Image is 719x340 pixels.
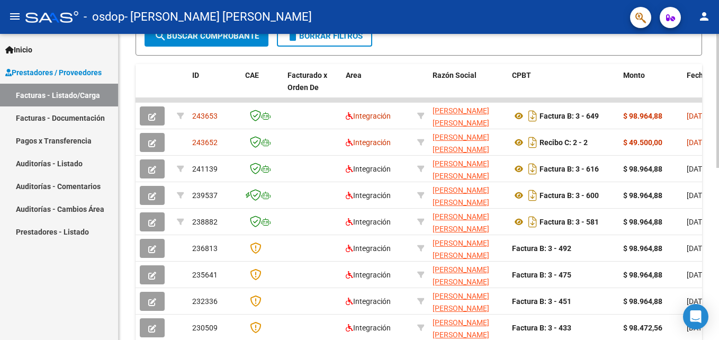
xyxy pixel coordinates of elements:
span: Integración [346,324,391,332]
datatable-header-cell: Facturado x Orden De [283,64,341,111]
span: [DATE] [687,271,708,279]
span: Integración [346,138,391,147]
span: [PERSON_NAME] [PERSON_NAME] [433,212,489,233]
strong: $ 98.964,88 [623,244,662,253]
span: Razón Social [433,71,477,79]
span: [DATE] [687,244,708,253]
span: Integración [346,271,391,279]
div: Open Intercom Messenger [683,304,708,329]
strong: $ 98.964,88 [623,165,662,173]
span: [PERSON_NAME] [PERSON_NAME] [433,106,489,127]
strong: Factura B: 3 - 492 [512,244,571,253]
mat-icon: person [698,10,711,23]
span: 235641 [192,271,218,279]
div: 27337276089 [433,237,504,260]
span: [PERSON_NAME] [PERSON_NAME] [433,186,489,207]
span: - osdop [84,5,124,29]
mat-icon: menu [8,10,21,23]
span: [DATE] [687,112,708,120]
span: Integración [346,218,391,226]
button: Borrar Filtros [277,25,372,47]
span: [DATE] [687,218,708,226]
strong: Factura B: 3 - 451 [512,297,571,306]
span: ID [192,71,199,79]
i: Descargar documento [526,187,540,204]
strong: Factura B: 3 - 433 [512,324,571,332]
div: 27337276089 [433,105,504,127]
div: 27337276089 [433,158,504,180]
datatable-header-cell: Razón Social [428,64,508,111]
span: Integración [346,112,391,120]
span: [PERSON_NAME] [PERSON_NAME] [433,239,489,260]
strong: Recibo C: 2 - 2 [540,138,588,147]
strong: $ 98.964,88 [623,191,662,200]
div: 27337276089 [433,184,504,207]
span: 236813 [192,244,218,253]
span: [PERSON_NAME] [PERSON_NAME] [433,292,489,312]
datatable-header-cell: CAE [241,64,283,111]
span: [DATE] [687,138,708,147]
span: Integración [346,244,391,253]
span: 232336 [192,297,218,306]
strong: $ 98.964,88 [623,218,662,226]
div: 27337276089 [433,211,504,233]
div: 27337276089 [433,264,504,286]
strong: Factura B: 3 - 600 [540,191,599,200]
span: [PERSON_NAME] [PERSON_NAME] [433,318,489,339]
div: 27337276089 [433,317,504,339]
strong: Factura B: 3 - 581 [540,218,599,226]
span: - [PERSON_NAME] [PERSON_NAME] [124,5,312,29]
strong: Factura B: 3 - 616 [540,165,599,173]
mat-icon: delete [286,30,299,42]
span: 238882 [192,218,218,226]
div: 27381875682 [433,131,504,154]
i: Descargar documento [526,213,540,230]
span: Integración [346,165,391,173]
i: Descargar documento [526,134,540,151]
span: [DATE] [687,297,708,306]
datatable-header-cell: Monto [619,64,682,111]
span: CAE [245,71,259,79]
div: 27337276089 [433,290,504,312]
mat-icon: search [154,30,167,42]
span: CPBT [512,71,531,79]
span: 243653 [192,112,218,120]
span: 241139 [192,165,218,173]
span: Borrar Filtros [286,31,363,41]
i: Descargar documento [526,108,540,124]
span: 243652 [192,138,218,147]
strong: Factura B: 3 - 649 [540,112,599,120]
span: [DATE] [687,165,708,173]
span: [DATE] [687,191,708,200]
span: [PERSON_NAME] [PERSON_NAME] [433,159,489,180]
span: [PERSON_NAME] [PERSON_NAME] [433,133,489,154]
strong: $ 49.500,00 [623,138,662,147]
strong: $ 98.964,88 [623,112,662,120]
i: Descargar documento [526,160,540,177]
datatable-header-cell: ID [188,64,241,111]
span: Integración [346,191,391,200]
datatable-header-cell: Area [341,64,413,111]
strong: Factura B: 3 - 475 [512,271,571,279]
datatable-header-cell: CPBT [508,64,619,111]
span: Prestadores / Proveedores [5,67,102,78]
span: Integración [346,297,391,306]
span: 230509 [192,324,218,332]
strong: $ 98.964,88 [623,297,662,306]
span: Facturado x Orden De [287,71,327,92]
strong: $ 98.472,56 [623,324,662,332]
span: Buscar Comprobante [154,31,259,41]
button: Buscar Comprobante [145,25,268,47]
span: [PERSON_NAME] [PERSON_NAME] [433,265,489,286]
strong: $ 98.964,88 [623,271,662,279]
span: Area [346,71,362,79]
span: Inicio [5,44,32,56]
span: 239537 [192,191,218,200]
span: Monto [623,71,645,79]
